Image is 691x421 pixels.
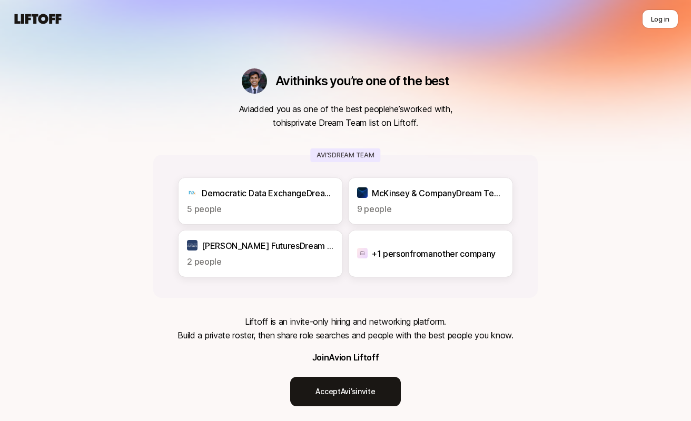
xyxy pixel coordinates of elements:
p: Avi’s Dream Team [310,148,380,162]
img: Democratic Data Exchange [187,187,198,198]
p: Avi thinks you’re one of the best [275,74,449,88]
p: McKinsey & Company Dream Team [372,186,504,200]
p: 5 people [187,202,334,216]
p: [PERSON_NAME] Futures Dream Team [202,239,334,253]
a: AcceptAvi’sinvite [290,377,401,406]
p: Join Avi on Liftoff [312,350,379,364]
img: McKinsey & Company [357,187,368,198]
p: Democratic Data Exchange Dream Team [202,186,334,200]
img: Schmidt Futures [187,240,198,250]
p: + 1 person from another company [372,247,496,260]
p: 9 people [357,202,504,216]
p: Liftoff is an invite-only hiring and networking platform. Build a private roster, then share role... [177,315,513,342]
img: Contracting or other projects [357,248,368,258]
p: Avi added you as one of the best people he’s worked with, to his private Dream Team list on Liftoff. [239,102,452,129]
p: 2 people [187,255,334,268]
button: Log in [642,9,678,28]
img: 4640b0e7_2b03_4c4f_be34_fa460c2e5c38.jpg [242,68,267,94]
